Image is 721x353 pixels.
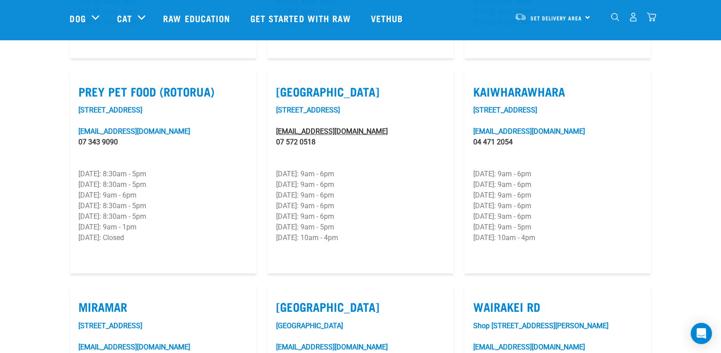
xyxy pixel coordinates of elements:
p: [DATE]: 9am - 6pm [276,201,445,211]
p: [DATE]: 9am - 5pm [276,222,445,233]
a: [STREET_ADDRESS] [79,322,143,330]
p: [DATE]: 8:30am - 5pm [79,169,248,179]
a: [EMAIL_ADDRESS][DOMAIN_NAME] [473,343,585,351]
p: [DATE]: 10am - 4pm [276,233,445,243]
a: [STREET_ADDRESS] [79,106,143,114]
p: [DATE]: 9am - 6pm [276,179,445,190]
a: [GEOGRAPHIC_DATA] [276,322,343,330]
p: [DATE]: 9am - 6pm [276,190,445,201]
a: Get started with Raw [242,0,362,36]
p: [DATE]: 10am - 4pm [473,233,642,243]
a: Dog [70,12,86,25]
p: [DATE]: Closed [79,233,248,243]
p: [DATE]: 9am - 6pm [276,169,445,179]
label: Wairakei Rd [473,300,642,314]
a: [STREET_ADDRESS] [276,106,340,114]
a: Vethub [362,0,414,36]
p: [DATE]: 9am - 5pm [473,222,642,233]
p: [DATE]: 9am - 6pm [473,190,642,201]
a: [EMAIL_ADDRESS][DOMAIN_NAME] [473,127,585,136]
a: 07 343 9090 [79,138,118,146]
p: [DATE]: 9am - 6pm [276,211,445,222]
label: Miramar [79,300,248,314]
a: [EMAIL_ADDRESS][DOMAIN_NAME] [276,343,388,351]
p: [DATE]: 9am - 6pm [473,169,642,179]
a: [EMAIL_ADDRESS][DOMAIN_NAME] [276,127,388,136]
a: Shop [STREET_ADDRESS][PERSON_NAME] [473,322,608,330]
p: [DATE]: 8:30am - 5pm [79,179,248,190]
img: home-icon@2x.png [647,12,656,22]
img: van-moving.png [514,13,526,21]
p: [DATE]: 8:30am - 5pm [79,211,248,222]
div: Open Intercom Messenger [691,323,712,344]
a: 07 572 0518 [276,138,316,146]
img: user.png [629,12,638,22]
p: [DATE]: 8:30am - 5pm [79,201,248,211]
label: Kaiwharawhara [473,85,642,98]
a: Cat [117,12,132,25]
span: Set Delivery Area [531,16,582,19]
label: [GEOGRAPHIC_DATA] [276,300,445,314]
p: [DATE]: 9am - 6pm [79,190,248,201]
p: [DATE]: 9am - 1pm [79,222,248,233]
img: home-icon-1@2x.png [611,13,620,21]
a: [EMAIL_ADDRESS][DOMAIN_NAME] [79,127,191,136]
p: [DATE]: 9am - 6pm [473,179,642,190]
a: Raw Education [154,0,241,36]
label: Prey Pet Food (Rotorua) [79,85,248,98]
p: [DATE]: 9am - 6pm [473,201,642,211]
a: [EMAIL_ADDRESS][DOMAIN_NAME] [79,343,191,351]
p: [DATE]: 9am - 6pm [473,211,642,222]
label: [GEOGRAPHIC_DATA] [276,85,445,98]
a: 04 471 2054 [473,138,513,146]
a: [STREET_ADDRESS] [473,106,537,114]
